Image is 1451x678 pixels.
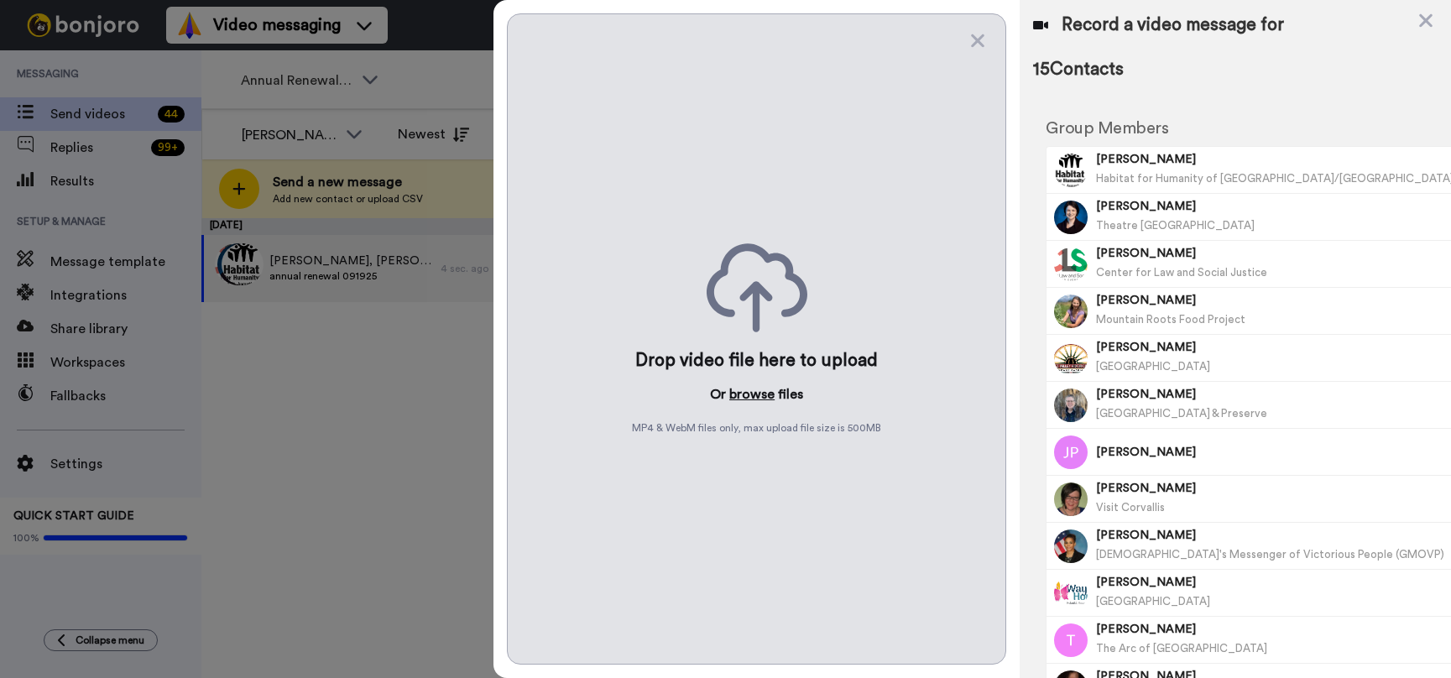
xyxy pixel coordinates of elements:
img: Image of Holly Conn [1054,295,1088,328]
span: [GEOGRAPHIC_DATA] [1096,596,1210,607]
div: Drop video file here to upload [635,349,878,373]
span: Mountain Roots Food Project [1096,314,1245,325]
span: The Arc of [GEOGRAPHIC_DATA] [1096,643,1267,654]
img: Image of Lisa Mcwhorter [1054,576,1088,610]
img: Image of Angela Bills [1054,529,1088,563]
button: browse [729,384,775,404]
img: Image of Tom Mannion [1054,623,1088,657]
img: Image of Sue Crowley [1054,389,1088,422]
span: Theatre [GEOGRAPHIC_DATA] [1096,220,1255,231]
span: [GEOGRAPHIC_DATA] & Preserve [1096,408,1267,419]
span: Center for Law and Social Justice [1096,267,1267,278]
p: Or files [710,384,803,404]
img: Image of LD Daniel Favors [1054,248,1088,281]
img: Image of Lorien Mahay [1054,201,1088,234]
img: Image of Jeff Pinzino [1054,435,1088,469]
img: Image of Christina Rehklau [1054,482,1088,516]
span: Visit Corvallis [1096,502,1165,513]
span: [DEMOGRAPHIC_DATA]'s Messenger of Victorious People (GMOVP) [1096,549,1444,560]
span: [GEOGRAPHIC_DATA] [1096,361,1210,372]
img: Image of Krissy Castillo [1054,342,1088,375]
img: Image of Tom Torretta [1054,154,1088,187]
span: MP4 & WebM files only, max upload file size is 500 MB [632,421,881,435]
